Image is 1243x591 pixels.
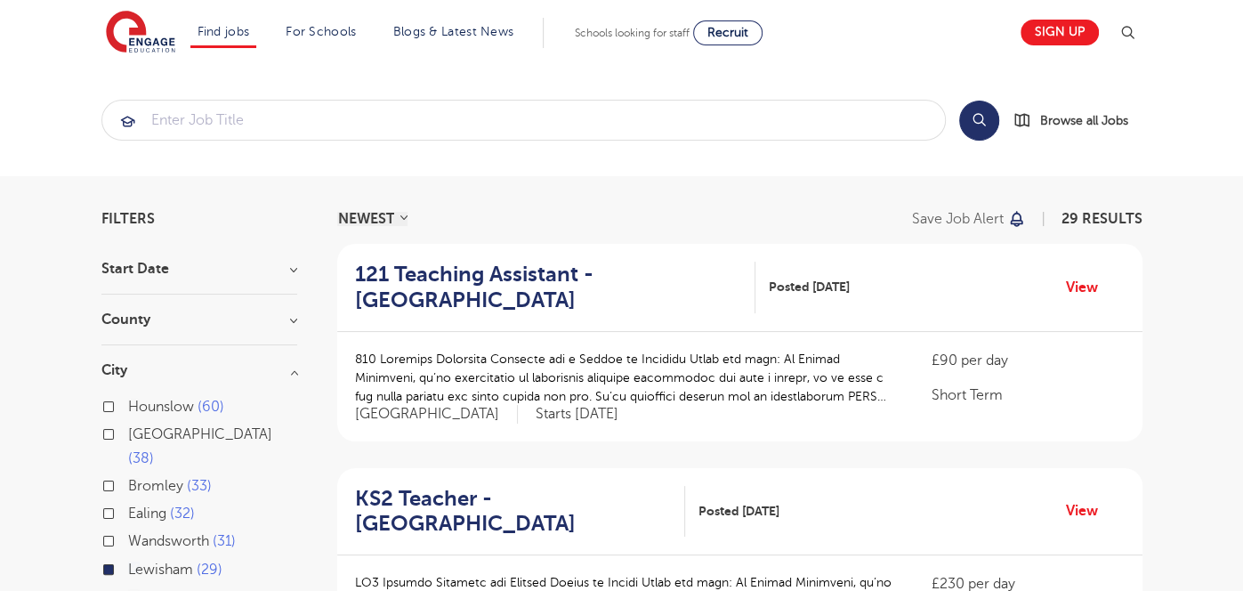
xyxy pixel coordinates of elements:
h3: City [101,363,297,377]
h2: KS2 Teacher - [GEOGRAPHIC_DATA] [355,486,671,538]
span: 29 RESULTS [1061,211,1142,227]
span: Recruit [707,26,748,39]
p: 810 Loremips Dolorsita Consecte adi e Seddoe te Incididu Utlab etd magn: Al Enimad Minimveni, qu’... [355,350,897,406]
a: 121 Teaching Assistant - [GEOGRAPHIC_DATA] [355,262,756,313]
a: View [1066,276,1111,299]
span: Lewisham [128,562,193,578]
span: Hounslow [128,399,194,415]
span: 38 [128,450,154,466]
h3: Start Date [101,262,297,276]
a: Sign up [1021,20,1099,45]
span: 31 [213,533,236,549]
a: KS2 Teacher - [GEOGRAPHIC_DATA] [355,486,685,538]
a: Recruit [693,20,763,45]
span: 29 [197,562,222,578]
p: Short Term [932,385,1124,406]
span: Wandsworth [128,533,209,549]
input: Wandsworth 31 [128,533,140,545]
a: Browse all Jobs [1013,110,1142,131]
span: Posted [DATE] [769,278,850,296]
span: Ealing [128,506,166,522]
input: Lewisham 29 [128,562,140,573]
button: Search [959,101,999,141]
span: Posted [DATE] [698,502,779,521]
span: Schools looking for staff [575,27,690,39]
h3: County [101,312,297,327]
input: Hounslow 60 [128,399,140,410]
span: Filters [101,212,155,226]
input: Ealing 32 [128,506,140,517]
span: 32 [170,506,195,522]
div: Submit [101,100,946,141]
span: [GEOGRAPHIC_DATA] [355,405,518,424]
span: Bromley [128,478,183,494]
h2: 121 Teaching Assistant - [GEOGRAPHIC_DATA] [355,262,742,313]
span: Browse all Jobs [1040,110,1128,131]
a: Blogs & Latest News [393,25,514,38]
p: Starts [DATE] [536,405,618,424]
a: For Schools [286,25,356,38]
a: Find jobs [198,25,250,38]
a: View [1066,499,1111,522]
p: Save job alert [912,212,1004,226]
button: Save job alert [912,212,1027,226]
span: [GEOGRAPHIC_DATA] [128,426,272,442]
img: Engage Education [106,11,175,55]
span: 33 [187,478,212,494]
p: £90 per day [932,350,1124,371]
input: Bromley 33 [128,478,140,490]
span: 60 [198,399,224,415]
input: Submit [102,101,945,140]
input: [GEOGRAPHIC_DATA] 38 [128,426,140,438]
